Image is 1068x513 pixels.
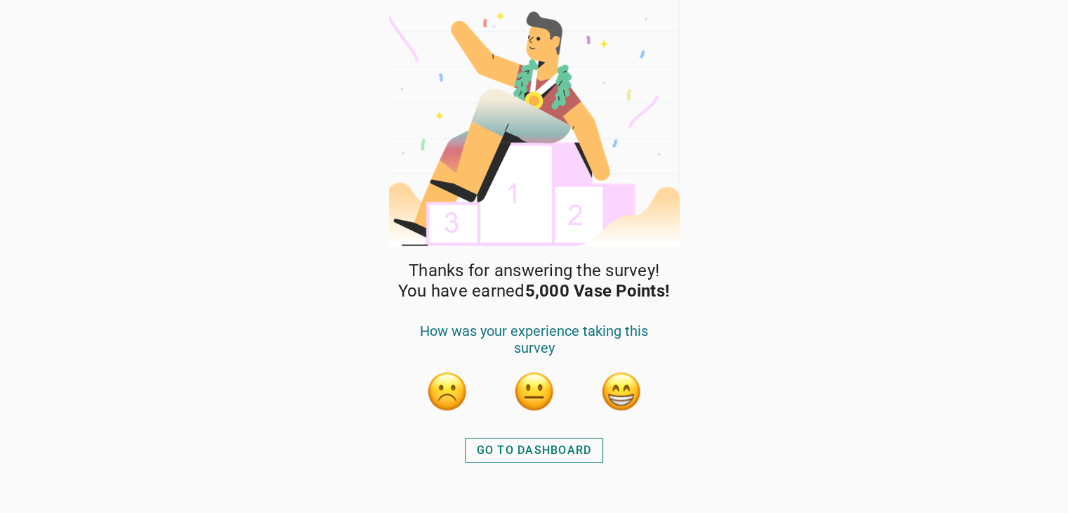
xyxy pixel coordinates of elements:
span: Thanks for answering the survey! [409,261,659,281]
div: GO TO DASHBOARD [477,442,592,459]
div: How was your experience taking this survey [404,323,665,370]
strong: 5,000 Vase Points! [525,281,671,301]
button: GO TO DASHBOARD [465,438,604,463]
span: You have earned [398,281,670,301]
